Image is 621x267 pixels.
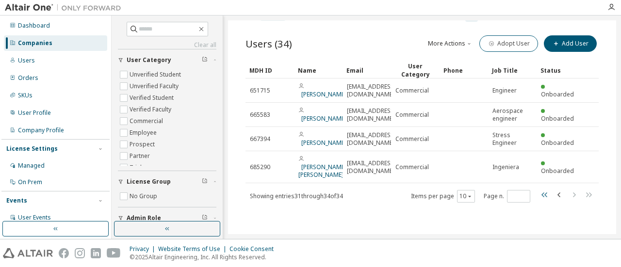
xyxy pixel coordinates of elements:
button: More Actions [427,35,474,52]
span: Clear filter [202,56,208,64]
div: User Category [395,62,436,79]
span: Ingeniera [492,163,519,171]
span: Commercial [395,87,429,94]
span: Stress Engineer [492,131,532,147]
div: User Events [18,214,51,221]
label: Unverified Faculty [130,80,180,92]
label: Verified Faculty [130,104,173,115]
span: Clear filter [202,214,208,222]
div: Companies [18,39,52,47]
button: User Category [118,49,216,71]
div: Dashboard [18,22,50,30]
div: Company Profile [18,126,64,134]
div: User Profile [18,109,51,117]
button: Admin Role [118,207,216,229]
img: youtube.svg [107,248,121,258]
span: Users (34) [245,37,292,50]
span: Commercial [395,163,429,171]
div: Job Title [492,63,533,78]
label: Trial [130,162,144,173]
a: [PERSON_NAME] [301,114,346,123]
div: Website Terms of Use [158,245,229,253]
span: [EMAIL_ADDRESS][DOMAIN_NAME] [347,131,396,147]
span: Onboarded [541,114,574,123]
button: 10 [459,192,473,200]
img: Altair One [5,3,126,13]
label: Prospect [130,139,157,150]
span: Aerospace engineer [492,107,532,123]
div: Managed [18,162,45,170]
a: Clear all [118,41,216,49]
span: Showing entries 31 through 34 of 34 [250,192,343,200]
label: No Group [130,190,159,202]
span: Onboarded [541,90,574,98]
img: linkedin.svg [91,248,101,258]
span: 651715 [250,87,270,94]
div: Name [298,63,339,78]
label: Verified Student [130,92,176,104]
button: Add User [544,35,597,52]
button: License Group [118,171,216,192]
span: 667394 [250,135,270,143]
div: Status [540,63,581,78]
label: Unverified Student [130,69,183,80]
span: Items per page [411,190,475,203]
span: User Category [127,56,171,64]
span: Commercial [395,135,429,143]
span: Page n. [484,190,530,203]
div: MDH ID [249,63,290,78]
label: Partner [130,150,152,162]
div: Email [346,63,387,78]
span: Onboarded [541,139,574,147]
label: Employee [130,127,159,139]
span: 665583 [250,111,270,119]
label: Commercial [130,115,165,127]
button: Adopt User [479,35,538,52]
a: [PERSON_NAME] [PERSON_NAME] [298,163,346,179]
div: License Settings [6,145,58,153]
span: Clear filter [202,178,208,186]
div: Cookie Consent [229,245,279,253]
span: Engineer [492,87,517,94]
span: Onboarded [541,167,574,175]
a: [PERSON_NAME] [301,139,346,147]
div: On Prem [18,178,42,186]
img: facebook.svg [59,248,69,258]
div: Phone [443,63,484,78]
img: altair_logo.svg [3,248,53,258]
div: SKUs [18,92,33,99]
span: [EMAIL_ADDRESS][DOMAIN_NAME] [347,83,396,98]
div: Users [18,57,35,64]
span: Admin Role [127,214,161,222]
div: Privacy [130,245,158,253]
span: Commercial [395,111,429,119]
span: [EMAIL_ADDRESS][DOMAIN_NAME] [347,159,396,175]
img: instagram.svg [75,248,85,258]
div: Orders [18,74,38,82]
p: © 2025 Altair Engineering, Inc. All Rights Reserved. [130,253,279,261]
span: [EMAIL_ADDRESS][DOMAIN_NAME] [347,107,396,123]
a: [PERSON_NAME] [301,90,346,98]
span: 685290 [250,163,270,171]
span: License Group [127,178,171,186]
div: Events [6,197,27,204]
